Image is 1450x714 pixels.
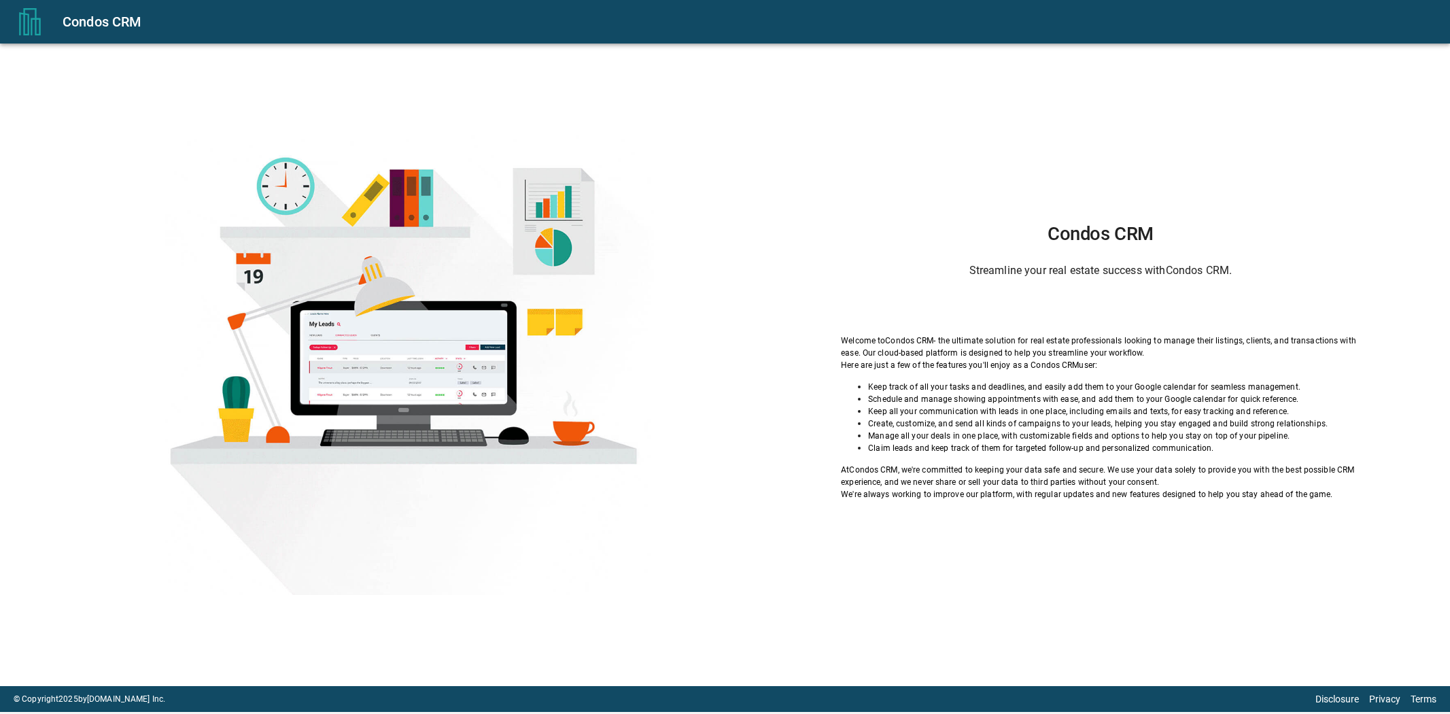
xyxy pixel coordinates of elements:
[1017,292,1184,322] iframe: Botón Iniciar sesión con Google
[63,11,1434,33] div: Condos CRM
[1369,694,1400,704] a: Privacy
[841,335,1360,359] p: Welcome to Condos CRM - the ultimate solution for real estate professionals looking to manage the...
[841,464,1360,488] p: At Condos CRM , we're committed to keeping your data safe and secure. We use your data solely to ...
[868,442,1360,454] p: Claim leads and keep track of them for targeted follow-up and personalized communication.
[868,381,1360,393] p: Keep track of all your tasks and deadlines, and easily add them to your Google calendar for seaml...
[1315,694,1359,704] a: Disclosure
[868,393,1360,405] p: Schedule and manage showing appointments with ease, and add them to your Google calendar for quic...
[841,359,1360,371] p: Here are just a few of the features you'll enjoy as a Condos CRM user:
[868,405,1360,418] p: Keep all your communication with leads in one place, including emails and texts, for easy trackin...
[868,418,1360,430] p: Create, customize, and send all kinds of campaigns to your leads, helping you stay engaged and bu...
[87,694,165,704] a: [DOMAIN_NAME] Inc.
[841,261,1360,280] h6: Streamline your real estate success with Condos CRM .
[841,488,1360,500] p: We're always working to improve our platform, with regular updates and new features designed to h...
[14,693,165,705] p: © Copyright 2025 by
[868,430,1360,442] p: Manage all your deals in one place, with customizable fields and options to help you stay on top ...
[841,223,1360,245] h1: Condos CRM
[1411,694,1436,704] a: Terms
